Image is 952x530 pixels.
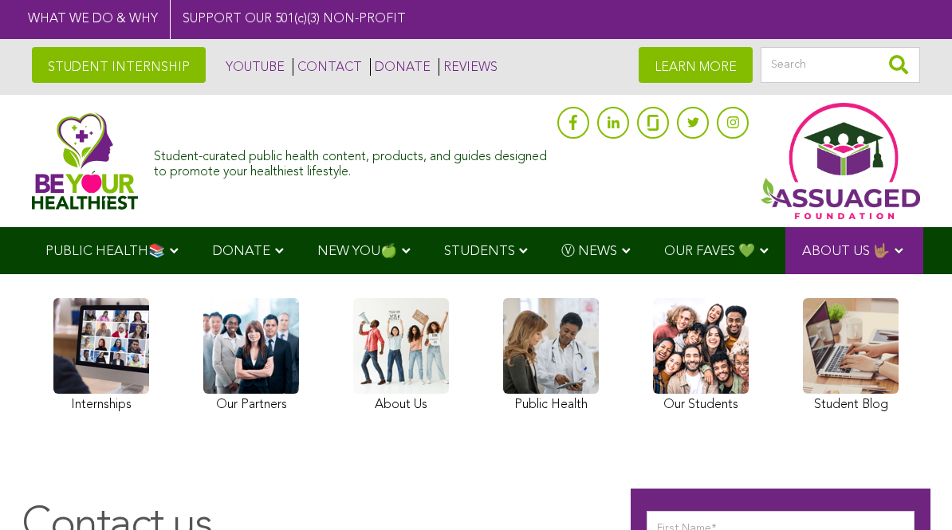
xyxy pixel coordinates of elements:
[647,115,659,131] img: glassdoor
[317,245,397,258] span: NEW YOU🍏
[664,245,755,258] span: OUR FAVES 💚
[32,112,138,210] img: Assuaged
[444,245,515,258] span: STUDENTS
[561,245,617,258] span: Ⓥ NEWS
[293,58,362,76] a: CONTACT
[212,245,270,258] span: DONATE
[802,245,890,258] span: ABOUT US 🤟🏽
[32,47,206,83] a: STUDENT INTERNSHIP
[222,58,285,76] a: YOUTUBE
[639,47,753,83] a: LEARN MORE
[154,142,549,180] div: Student-curated public health content, products, and guides designed to promote your healthiest l...
[22,227,930,274] div: Navigation Menu
[370,58,431,76] a: DONATE
[761,47,920,83] input: Search
[761,103,920,219] img: Assuaged App
[439,58,498,76] a: REVIEWS
[45,245,165,258] span: PUBLIC HEALTH📚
